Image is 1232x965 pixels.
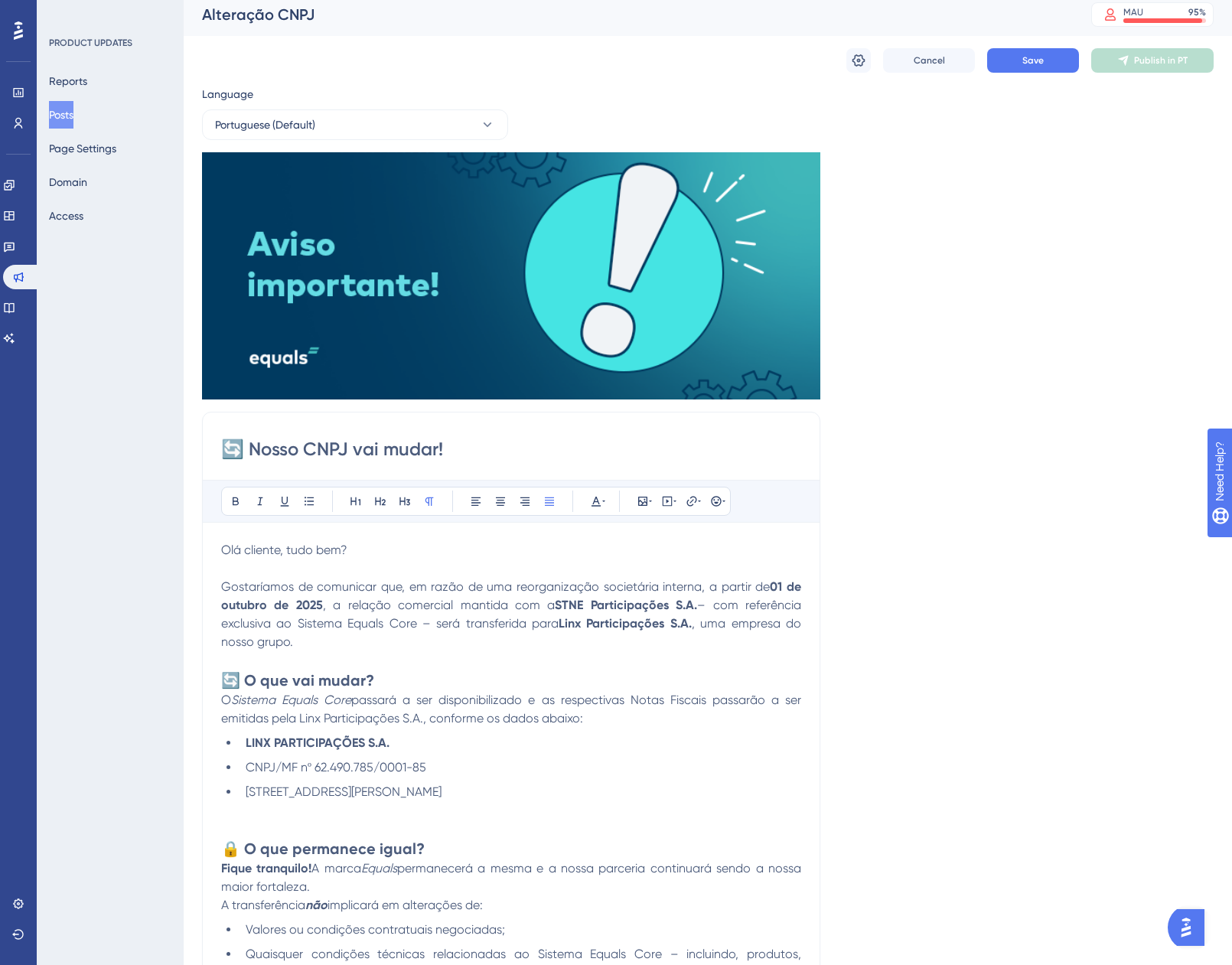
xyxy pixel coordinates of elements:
[246,784,442,799] span: [STREET_ADDRESS][PERSON_NAME]
[202,109,508,140] button: Portuguese (Default)
[49,101,73,129] button: Posts
[246,760,426,774] span: CNPJ/MF nº 62.490.785/0001-85
[49,135,116,162] button: Page Settings
[49,202,83,230] button: Access
[328,898,483,912] span: implicará em alterações de:
[311,861,360,875] span: A marca
[36,4,96,22] span: Need Help?
[1091,48,1214,73] button: Publish in PT
[246,922,505,937] span: Valores ou condições contratuais negociadas;
[361,861,397,875] em: Equals
[914,54,945,67] span: Cancel
[1123,6,1143,18] div: MAU
[49,67,87,95] button: Reports
[221,898,305,912] span: A transferência
[1022,54,1044,67] span: Save
[202,85,253,103] span: Language
[221,437,801,461] input: Post Title
[49,37,132,49] div: PRODUCT UPDATES
[221,693,231,707] span: O
[221,671,374,690] strong: 🔄 O que vai mudar?
[221,579,770,594] span: Gostaríamos de comunicar que, em razão de uma reorganização societária interna, a partir de
[987,48,1079,73] button: Save
[1134,54,1188,67] span: Publish in PT
[883,48,975,73] button: Cancel
[1168,905,1214,950] iframe: UserGuiding AI Assistant Launcher
[305,898,328,912] strong: não
[202,152,820,399] img: file-1758134474902.png
[555,598,697,612] strong: STNE Participações S.A.
[49,168,87,196] button: Domain
[323,598,556,612] span: , a relação comercial mantida com a
[221,543,347,557] span: Olá cliente, tudo bem?
[221,693,804,725] span: passará a ser disponibilizado e as respectivas Notas Fiscais passarão a ser emitidas pela Linx Pa...
[221,861,311,875] strong: Fique tranquilo!
[202,4,1053,25] div: Alteração CNPJ
[1188,6,1206,18] div: 95 %
[246,735,389,750] strong: LINX PARTICIPAÇÕES S.A.
[559,616,692,631] strong: Linx Participações S.A.
[221,861,804,894] span: permanecerá a mesma e a nossa parceria continuará sendo a nossa maior fortaleza.
[215,116,315,134] span: Portuguese (Default)
[231,693,351,707] em: Sistema Equals Core
[221,839,425,858] strong: 🔒 O que permanece igual?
